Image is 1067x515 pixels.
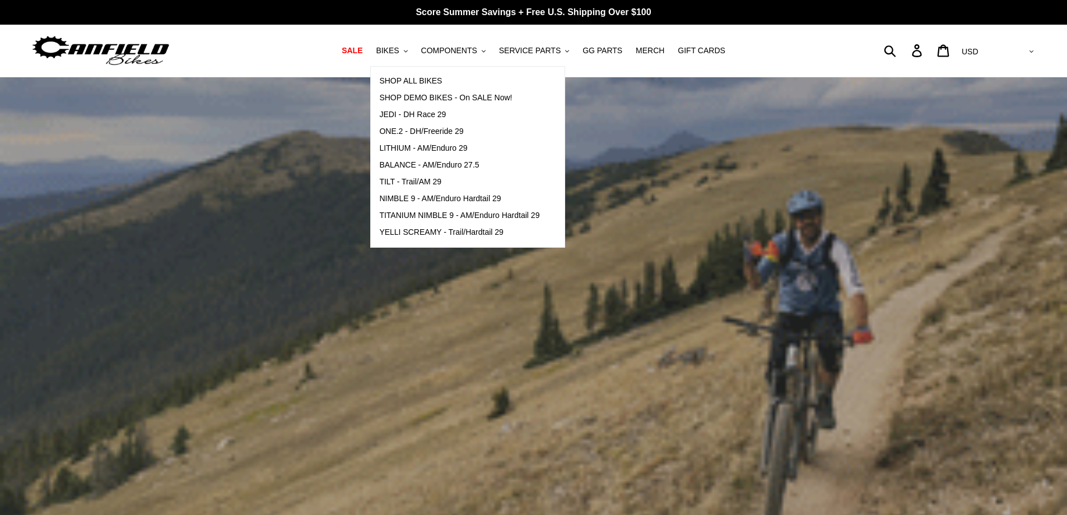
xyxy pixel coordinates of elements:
[379,194,501,203] span: NIMBLE 9 - AM/Enduro Hardtail 29
[890,38,919,63] input: Search
[371,123,548,140] a: ONE.2 - DH/Freeride 29
[371,90,548,106] a: SHOP DEMO BIKES - On SALE Now!
[371,191,548,207] a: NIMBLE 9 - AM/Enduro Hardtail 29
[416,43,491,58] button: COMPONENTS
[493,43,575,58] button: SERVICE PARTS
[379,177,441,187] span: TILT - Trail/AM 29
[379,93,512,103] span: SHOP DEMO BIKES - On SALE Now!
[31,33,171,68] img: Canfield Bikes
[379,110,446,119] span: JEDI - DH Race 29
[371,207,548,224] a: TITANIUM NIMBLE 9 - AM/Enduro Hardtail 29
[379,143,467,153] span: LITHIUM - AM/Enduro 29
[421,46,477,55] span: COMPONENTS
[630,43,670,58] a: MERCH
[371,140,548,157] a: LITHIUM - AM/Enduro 29
[371,73,548,90] a: SHOP ALL BIKES
[636,46,664,55] span: MERCH
[577,43,628,58] a: GG PARTS
[499,46,561,55] span: SERVICE PARTS
[379,76,442,86] span: SHOP ALL BIKES
[379,228,504,237] span: YELLI SCREAMY - Trail/Hardtail 29
[371,174,548,191] a: TILT - Trail/AM 29
[336,43,368,58] a: SALE
[678,46,725,55] span: GIFT CARDS
[379,211,539,220] span: TITANIUM NIMBLE 9 - AM/Enduro Hardtail 29
[371,106,548,123] a: JEDI - DH Race 29
[672,43,731,58] a: GIFT CARDS
[342,46,362,55] span: SALE
[370,43,413,58] button: BIKES
[583,46,622,55] span: GG PARTS
[371,157,548,174] a: BALANCE - AM/Enduro 27.5
[379,160,479,170] span: BALANCE - AM/Enduro 27.5
[371,224,548,241] a: YELLI SCREAMY - Trail/Hardtail 29
[379,127,463,136] span: ONE.2 - DH/Freeride 29
[376,46,399,55] span: BIKES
